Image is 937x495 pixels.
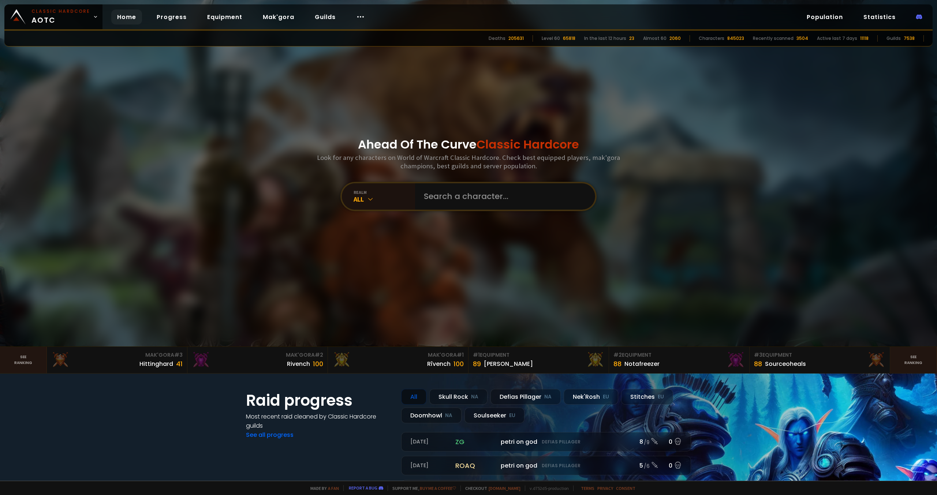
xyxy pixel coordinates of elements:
[597,485,613,491] a: Privacy
[420,485,456,491] a: Buy me a coffee
[314,153,623,170] h3: Look for any characters on World of Warcraft Classic Hardcore. Check best equipped players, mak'g...
[858,10,901,25] a: Statistics
[754,351,762,359] span: # 3
[613,351,622,359] span: # 2
[473,359,481,369] div: 89
[750,347,890,373] a: #3Equipment88Sourceoheals
[613,359,621,369] div: 88
[754,351,885,359] div: Equipment
[509,412,515,419] small: EU
[176,359,183,369] div: 41
[669,35,681,42] div: 2060
[257,10,300,25] a: Mak'gora
[287,359,310,368] div: Rivench
[489,485,520,491] a: [DOMAIN_NAME]
[354,190,415,195] div: realm
[174,351,183,359] span: # 3
[544,393,552,401] small: NA
[542,35,560,42] div: Level 60
[460,485,520,491] span: Checkout
[471,393,478,401] small: NA
[4,4,102,29] a: Classic HardcoreAOTC
[309,10,341,25] a: Guilds
[468,347,609,373] a: #1Equipment89[PERSON_NAME]
[890,347,937,373] a: Seeranking
[765,359,806,368] div: Sourceoheals
[609,347,750,373] a: #2Equipment88Notafreezer
[313,359,323,369] div: 100
[616,485,635,491] a: Consent
[51,351,183,359] div: Mak'Gora
[801,10,849,25] a: Population
[401,456,691,475] a: [DATE]roaqpetri on godDefias Pillager5 /60
[473,351,480,359] span: # 1
[796,35,808,42] div: 3504
[246,431,294,439] a: See all progress
[477,136,579,153] span: Classic Hardcore
[201,10,248,25] a: Equipment
[489,35,505,42] div: Deaths
[401,408,462,423] div: Doomhowl
[584,35,626,42] div: In the last 12 hours
[643,35,667,42] div: Almost 60
[453,359,464,369] div: 100
[624,359,660,368] div: Notafreezer
[613,351,745,359] div: Equipment
[328,485,339,491] a: a fan
[658,393,664,401] small: EU
[328,347,468,373] a: Mak'Gora#1Rîvench100
[457,351,464,359] span: # 1
[464,408,525,423] div: Soulseeker
[31,8,90,15] small: Classic Hardcore
[621,389,673,405] div: Stitches
[754,359,762,369] div: 88
[525,485,569,491] span: v. d752d5 - production
[817,35,857,42] div: Active last 7 days
[354,195,415,203] div: All
[886,35,901,42] div: Guilds
[388,485,456,491] span: Support me,
[860,35,869,42] div: 11118
[306,485,339,491] span: Made by
[727,35,744,42] div: 845023
[753,35,794,42] div: Recently scanned
[904,35,915,42] div: 7538
[419,183,586,210] input: Search a character...
[246,412,392,430] h4: Most recent raid cleaned by Classic Hardcore guilds
[429,389,488,405] div: Skull Rock
[358,136,579,153] h1: Ahead Of The Curve
[139,359,173,368] div: Hittinghard
[246,389,392,412] h1: Raid progress
[401,432,691,451] a: [DATE]zgpetri on godDefias Pillager8 /90
[111,10,142,25] a: Home
[508,35,524,42] div: 205631
[473,351,604,359] div: Equipment
[699,35,724,42] div: Characters
[187,347,328,373] a: Mak'Gora#2Rivench100
[332,351,464,359] div: Mak'Gora
[427,359,451,368] div: Rîvench
[603,393,609,401] small: EU
[629,35,634,42] div: 23
[349,485,377,491] a: Report a bug
[31,8,90,26] span: AOTC
[192,351,323,359] div: Mak'Gora
[445,412,452,419] small: NA
[151,10,193,25] a: Progress
[581,485,594,491] a: Terms
[490,389,561,405] div: Defias Pillager
[564,389,618,405] div: Nek'Rosh
[315,351,323,359] span: # 2
[401,389,426,405] div: All
[563,35,575,42] div: 65818
[47,347,187,373] a: Mak'Gora#3Hittinghard41
[484,359,533,368] div: [PERSON_NAME]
